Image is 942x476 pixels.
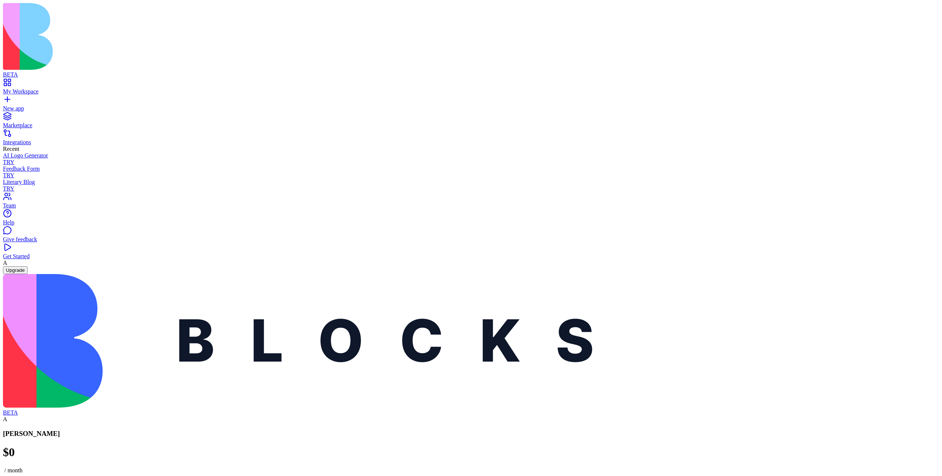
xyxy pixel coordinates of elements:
[3,274,595,408] img: logo
[3,3,299,70] img: logo
[3,246,939,260] a: Get Started
[3,196,939,209] a: Team
[3,132,939,146] a: Integrations
[3,230,939,243] a: Give feedback
[3,99,939,112] a: New app
[3,139,939,146] div: Integrations
[3,105,939,112] div: New app
[3,122,939,129] div: Marketplace
[3,202,939,209] div: Team
[3,253,939,260] div: Get Started
[3,116,939,129] a: Marketplace
[3,172,939,179] div: TRY
[3,179,939,192] a: Literary BlogTRY
[3,159,939,166] div: TRY
[3,152,939,166] a: AI Logo GeneratorTRY
[3,213,939,226] a: Help
[3,445,939,459] h1: $ 0
[3,267,28,273] a: Upgrade
[3,403,939,416] a: BETA
[3,416,7,422] span: A
[3,82,939,95] a: My Workspace
[3,185,939,192] div: TRY
[3,71,939,78] div: BETA
[3,266,28,274] button: Upgrade
[3,88,939,95] div: My Workspace
[3,146,19,152] span: Recent
[3,260,7,266] span: A
[3,409,939,416] div: BETA
[3,236,939,243] div: Give feedback
[3,430,939,438] h3: [PERSON_NAME]
[3,467,939,474] p: / month
[3,166,939,172] div: Feedback Form
[3,219,939,226] div: Help
[3,179,939,185] div: Literary Blog
[3,152,939,159] div: AI Logo Generator
[3,166,939,179] a: Feedback FormTRY
[3,65,939,78] a: BETA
